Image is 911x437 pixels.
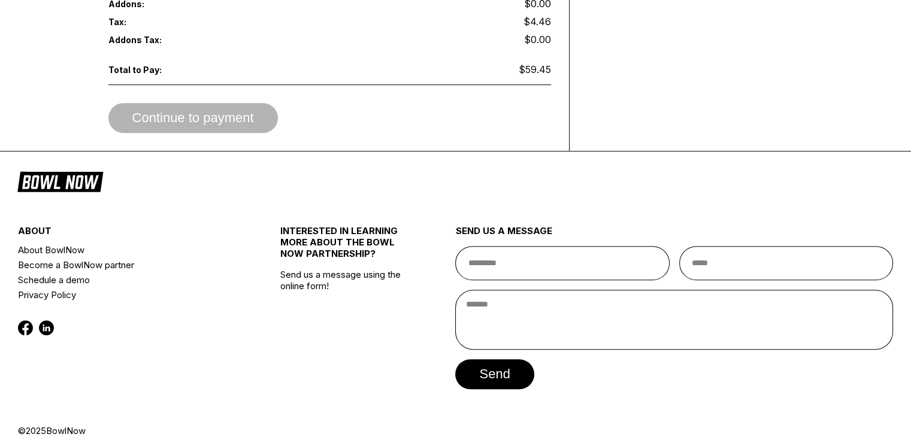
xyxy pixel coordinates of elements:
[108,65,197,75] span: Total to Pay:
[108,35,197,45] span: Addons Tax:
[18,257,237,272] a: Become a BowlNow partner
[18,242,237,257] a: About BowlNow
[455,225,893,246] div: send us a message
[523,16,551,28] span: $4.46
[455,359,534,389] button: send
[519,63,551,75] span: $59.45
[280,199,411,425] div: Send us a message using the online form!
[18,287,237,302] a: Privacy Policy
[524,34,551,45] span: $0.00
[108,17,197,27] span: Tax:
[18,225,237,242] div: about
[18,272,237,287] a: Schedule a demo
[18,425,893,436] div: © 2025 BowlNow
[280,225,411,269] div: INTERESTED IN LEARNING MORE ABOUT THE BOWL NOW PARTNERSHIP?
